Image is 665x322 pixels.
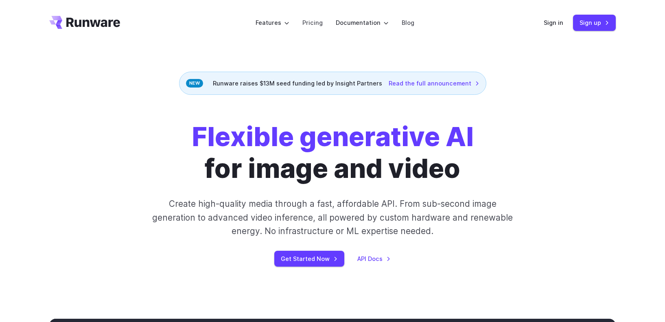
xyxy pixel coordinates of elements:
[389,79,479,88] a: Read the full announcement
[336,18,389,27] label: Documentation
[402,18,414,27] a: Blog
[256,18,289,27] label: Features
[179,72,486,95] div: Runware raises $13M seed funding led by Insight Partners
[274,251,344,267] a: Get Started Now
[49,16,120,29] a: Go to /
[357,254,391,263] a: API Docs
[544,18,563,27] a: Sign in
[302,18,323,27] a: Pricing
[151,197,514,238] p: Create high-quality media through a fast, affordable API. From sub-second image generation to adv...
[192,120,474,153] strong: Flexible generative AI
[192,121,474,184] h1: for image and video
[573,15,616,31] a: Sign up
